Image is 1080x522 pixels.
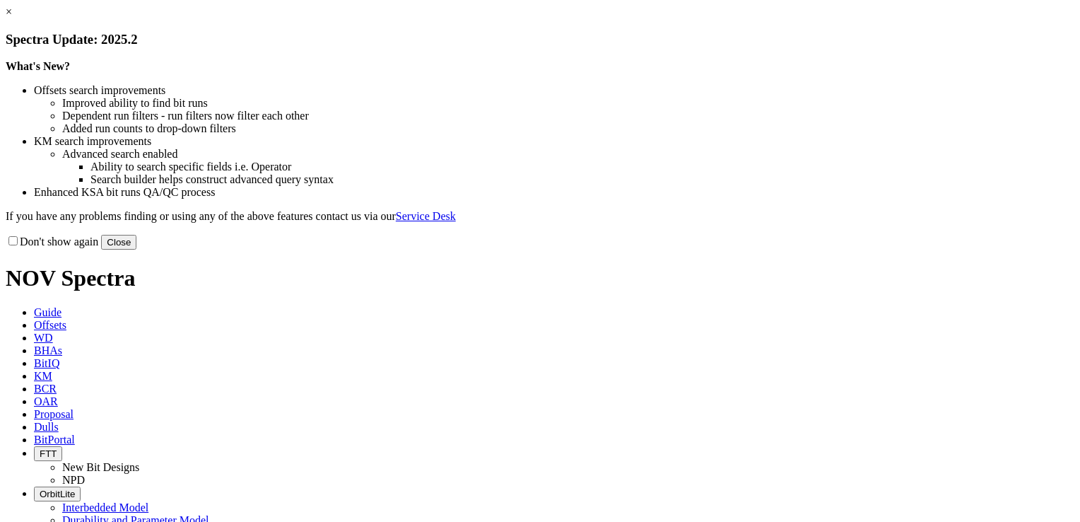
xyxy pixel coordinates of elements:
[6,32,1074,47] h3: Spectra Update: 2025.2
[6,60,70,72] strong: What's New?
[396,210,456,222] a: Service Desk
[62,110,1074,122] li: Dependent run filters - run filters now filter each other
[62,474,85,486] a: NPD
[6,6,12,18] a: ×
[90,173,1074,186] li: Search builder helps construct advanced query syntax
[34,135,1074,148] li: KM search improvements
[34,186,1074,199] li: Enhanced KSA bit runs QA/QC process
[62,461,139,473] a: New Bit Designs
[6,210,1074,223] p: If you have any problems finding or using any of the above features contact us via our
[34,332,53,344] span: WD
[101,235,136,250] button: Close
[34,306,61,318] span: Guide
[34,344,62,356] span: BHAs
[40,489,75,499] span: OrbitLite
[34,395,58,407] span: OAR
[62,148,1074,161] li: Advanced search enabled
[6,265,1074,291] h1: NOV Spectra
[34,408,74,420] span: Proposal
[34,370,52,382] span: KM
[90,161,1074,173] li: Ability to search specific fields i.e. Operator
[62,97,1074,110] li: Improved ability to find bit runs
[34,434,75,446] span: BitPortal
[34,319,66,331] span: Offsets
[34,357,59,369] span: BitIQ
[34,383,57,395] span: BCR
[40,448,57,459] span: FTT
[8,236,18,245] input: Don't show again
[34,84,1074,97] li: Offsets search improvements
[6,236,98,248] label: Don't show again
[62,501,148,514] a: Interbedded Model
[62,122,1074,135] li: Added run counts to drop-down filters
[34,421,59,433] span: Dulls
